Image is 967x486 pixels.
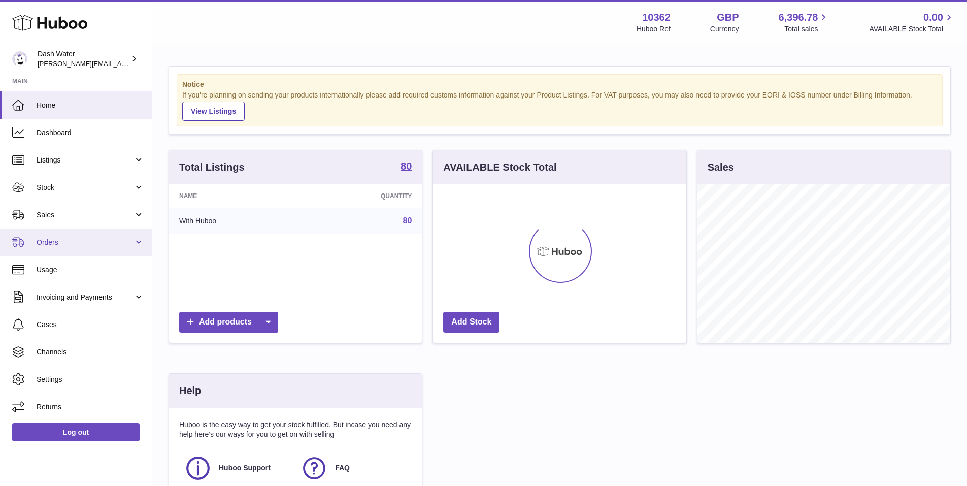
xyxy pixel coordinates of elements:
span: Sales [37,210,134,220]
span: Invoicing and Payments [37,293,134,302]
h3: Help [179,384,201,398]
span: Returns [37,402,144,412]
span: Home [37,101,144,110]
a: Huboo Support [184,455,290,482]
p: Huboo is the easy way to get your stock fulfilled. But incase you need any help here's our ways f... [179,420,412,439]
span: Dashboard [37,128,144,138]
div: Huboo Ref [637,24,671,34]
span: Cases [37,320,144,330]
a: 0.00 AVAILABLE Stock Total [869,11,955,34]
span: Stock [37,183,134,192]
span: Huboo Support [219,463,271,473]
span: 6,396.78 [779,11,818,24]
a: 80 [401,161,412,173]
span: Total sales [784,24,829,34]
span: Listings [37,155,134,165]
th: Name [169,184,303,208]
strong: 10362 [642,11,671,24]
strong: GBP [717,11,739,24]
span: [PERSON_NAME][EMAIL_ADDRESS][DOMAIN_NAME] [38,59,204,68]
strong: Notice [182,80,937,89]
a: 6,396.78 Total sales [779,11,830,34]
a: Add Stock [443,312,499,333]
a: Add products [179,312,278,333]
span: Usage [37,265,144,275]
img: james@dash-water.com [12,51,27,67]
span: Orders [37,238,134,247]
span: Channels [37,347,144,357]
h3: Total Listings [179,160,245,174]
span: 0.00 [923,11,943,24]
span: FAQ [335,463,350,473]
div: Dash Water [38,49,129,69]
div: Currency [710,24,739,34]
th: Quantity [303,184,422,208]
a: FAQ [301,455,407,482]
a: 80 [403,216,412,225]
span: Settings [37,375,144,384]
strong: 80 [401,161,412,171]
a: View Listings [182,102,245,121]
span: AVAILABLE Stock Total [869,24,955,34]
h3: Sales [708,160,734,174]
div: If you're planning on sending your products internationally please add required customs informati... [182,90,937,121]
td: With Huboo [169,208,303,234]
a: Log out [12,423,140,441]
h3: AVAILABLE Stock Total [443,160,556,174]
